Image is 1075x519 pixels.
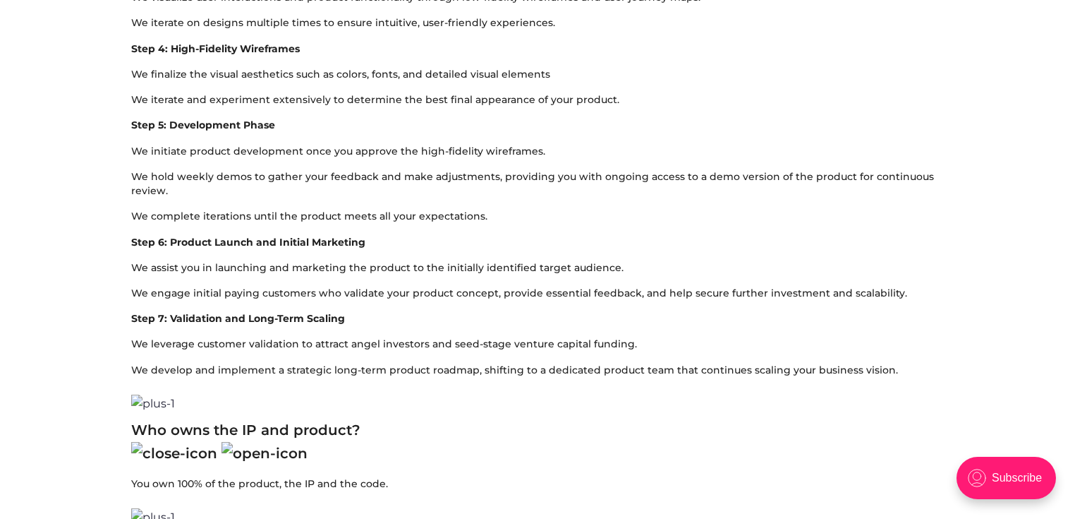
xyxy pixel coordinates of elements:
p: We assist you in launching and marketing the product to the initially identified target audience. [131,261,944,275]
b: Step 5: Development Phase [131,119,275,131]
b: Step 7: Validation and Long-Term Scaling [131,312,345,325]
img: plus-1 [131,395,175,413]
img: open-icon [221,442,308,465]
p: We iterate on designs multiple times to ensure intuitive, user-friendly experiences. [131,16,944,30]
p: We engage initial paying customers who validate your product concept, provide essential feedback,... [131,286,944,300]
p: You own 100% of the product, the IP and the code. [131,477,944,491]
img: close-icon [131,442,217,465]
p: We complete iterations until the product meets all your expectations. [131,209,944,223]
p: We develop and implement a strategic long-term product roadmap, shifting to a dedicated product t... [131,363,944,377]
b: Step 4: High-Fidelity Wireframes [131,42,300,55]
p: We finalize the visual aesthetics such as colors, fonts, and detailed visual elements [131,67,944,81]
p: We iterate and experiment extensively to determine the best final appearance of your product. [131,93,944,107]
b: Step 6: Product Launch and Initial Marketing [131,236,365,249]
p: We initiate product development once you approve the high-fidelity wireframes. [131,144,944,158]
p: We leverage customer validation to attract angel investors and seed-stage venture capital funding. [131,337,944,351]
h4: Who owns the IP and product? [131,419,944,465]
p: We hold weekly demos to gather your feedback and make adjustments, providing you with ongoing acc... [131,169,944,198]
iframe: portal-trigger [945,450,1075,519]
